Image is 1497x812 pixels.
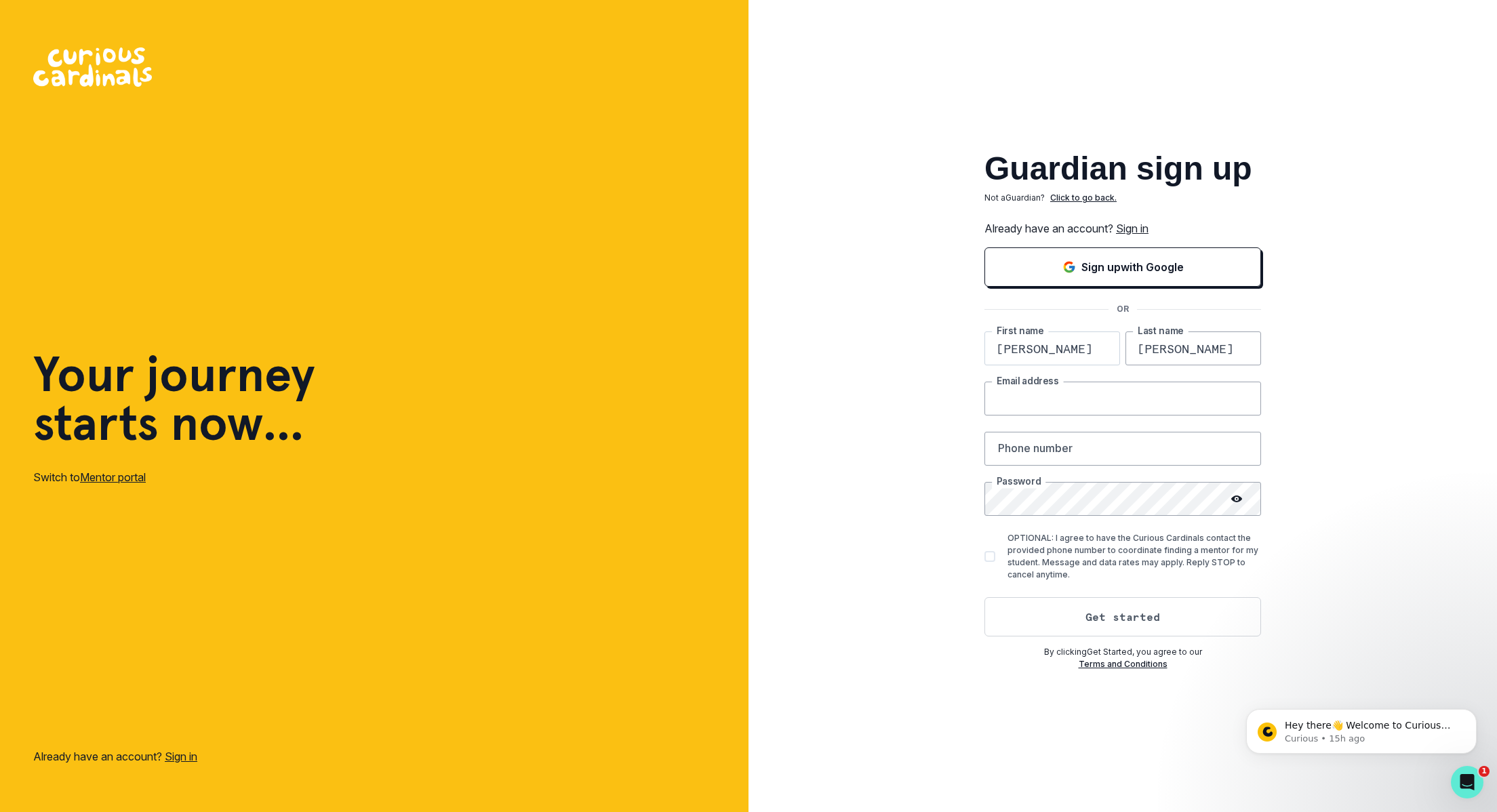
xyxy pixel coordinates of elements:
button: Get started [984,597,1261,636]
h2: Guardian sign up [984,153,1261,185]
p: OR [1109,303,1137,315]
a: Mentor portal [80,470,146,484]
iframe: Intercom live chat [1451,766,1483,798]
p: Already have an account? [984,220,1261,237]
h1: Your journey starts now... [33,350,315,447]
p: Sign up with Google [1081,259,1184,275]
a: Sign in [1116,222,1149,235]
iframe: Intercom notifications message [1226,681,1497,775]
p: Click to go back. [1050,192,1117,204]
span: Switch to [33,470,80,484]
a: Terms and Conditions [1079,659,1167,669]
p: By clicking Get Started , you agree to our [984,646,1261,658]
button: Sign in with Google (GSuite) [984,247,1261,287]
p: OPTIONAL: I agree to have the Curious Cardinals contact the provided phone number to coordinate f... [1007,532,1261,581]
p: Not a Guardian ? [984,192,1045,204]
a: Sign in [165,750,197,763]
p: Already have an account? [33,748,197,765]
span: 1 [1479,766,1490,777]
img: Curious Cardinals Logo [33,47,152,87]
